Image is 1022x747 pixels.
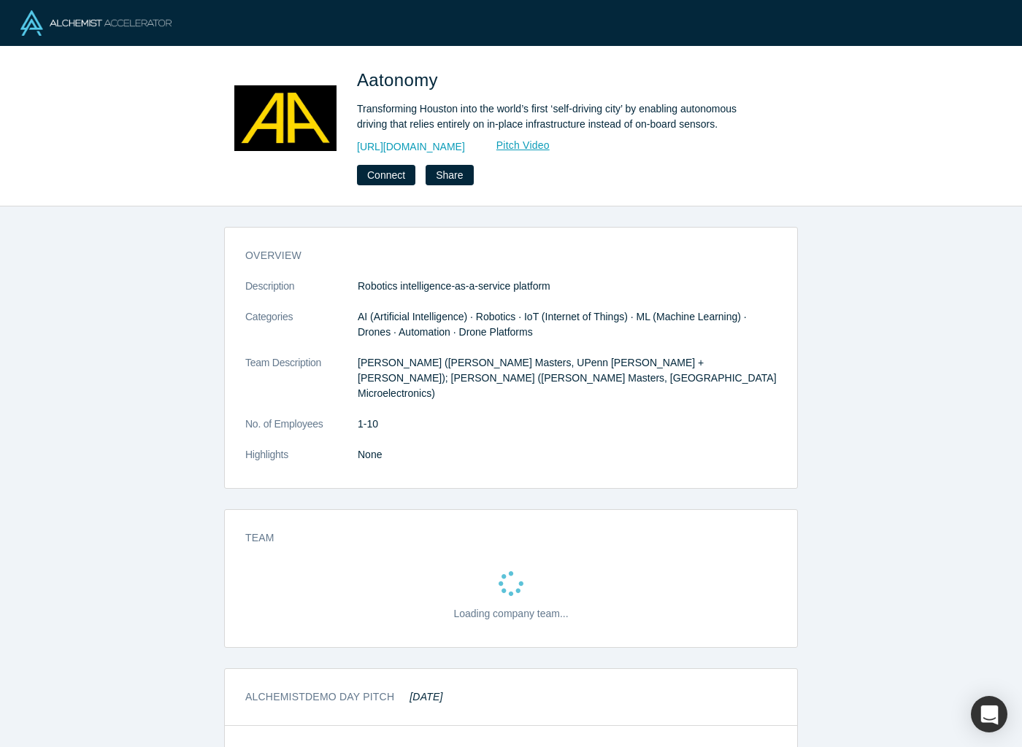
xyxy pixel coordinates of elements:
dd: 1-10 [358,417,777,432]
em: [DATE] [410,691,442,703]
img: Alchemist Logo [20,10,172,36]
h3: overview [245,248,756,263]
dt: Team Description [245,355,358,417]
p: [PERSON_NAME] ([PERSON_NAME] Masters, UPenn [PERSON_NAME] + [PERSON_NAME]); [PERSON_NAME] ([PERSO... [358,355,777,401]
dt: No. of Employees [245,417,358,447]
h3: Team [245,530,756,546]
button: Share [426,165,473,185]
dt: Description [245,279,358,309]
button: Connect [357,165,415,185]
span: Aatonomy [357,70,443,90]
div: Transforming Houston into the world’s first ‘self-driving city’ by enabling autonomous driving th... [357,101,766,132]
a: Pitch Video [480,137,550,154]
span: AI (Artificial Intelligence) · Robotics · IoT (Internet of Things) · ML (Machine Learning) · Dron... [358,311,747,338]
p: None [358,447,777,462]
p: Robotics intelligence-as-a-service platform [358,279,777,294]
dt: Highlights [245,447,358,478]
a: [URL][DOMAIN_NAME] [357,139,465,155]
img: Aatonomy's Logo [234,67,337,169]
p: Loading company team... [453,606,568,622]
dt: Categories [245,309,358,355]
h3: Alchemist Demo Day Pitch [245,689,443,705]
